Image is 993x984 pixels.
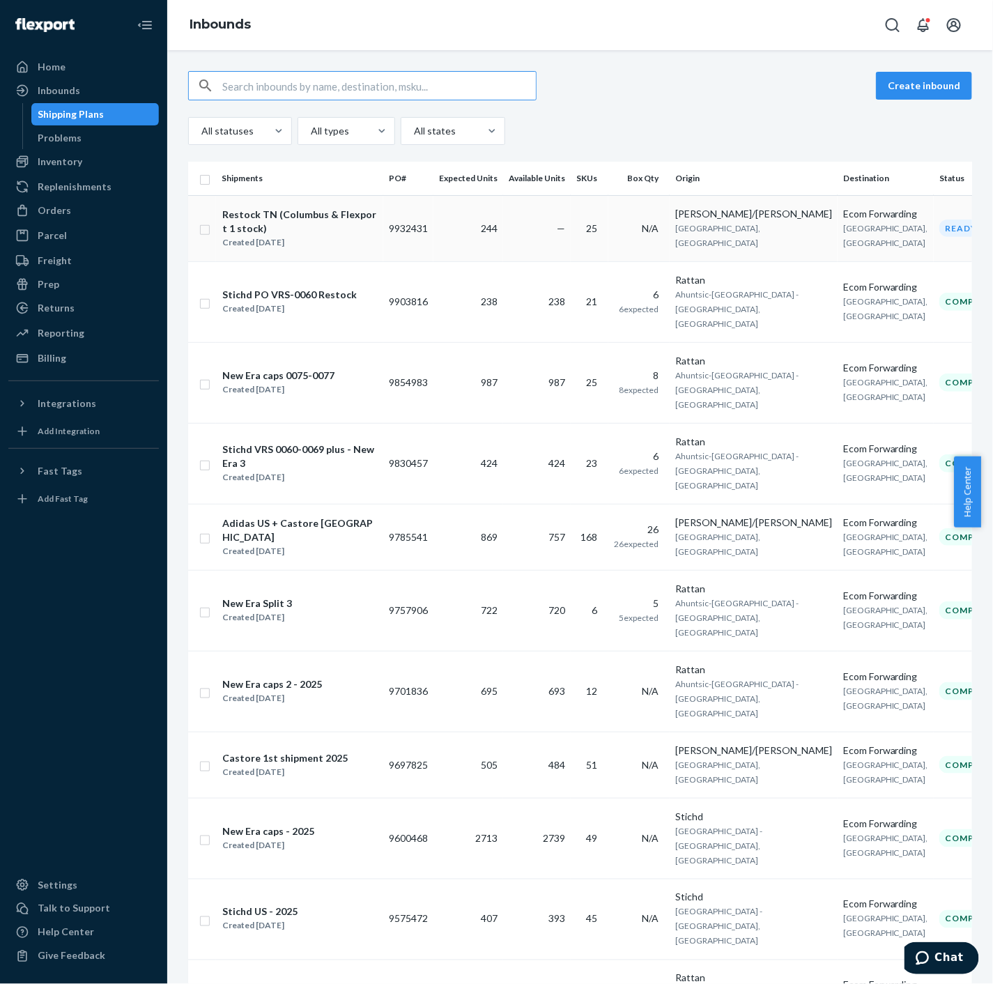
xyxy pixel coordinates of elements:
div: Created [DATE] [222,610,292,624]
a: Inbounds [190,17,251,32]
th: Origin [670,162,838,195]
span: [GEOGRAPHIC_DATA], [GEOGRAPHIC_DATA] [843,833,928,858]
span: 693 [548,685,565,697]
span: 26 expected [614,539,659,549]
div: Ecom Forwarding [843,744,928,758]
span: 12 [586,685,597,697]
button: Integrations [8,392,159,415]
span: 6 [592,604,597,616]
a: Settings [8,874,159,896]
div: Stichd [675,810,832,824]
span: 757 [548,531,565,543]
div: New Era caps - 2025 [222,824,314,838]
ol: breadcrumbs [178,5,262,45]
div: Add Fast Tag [38,493,88,505]
div: Give Feedback [38,949,105,963]
span: 720 [548,604,565,616]
span: Ahuntsic-[GEOGRAPHIC_DATA] - [GEOGRAPHIC_DATA], [GEOGRAPHIC_DATA] [675,598,799,638]
span: [GEOGRAPHIC_DATA] - [GEOGRAPHIC_DATA], [GEOGRAPHIC_DATA] [675,826,762,866]
div: Ecom Forwarding [843,442,928,456]
div: 8 [614,369,659,383]
div: Stichd [675,891,832,905]
th: Shipments [216,162,383,195]
th: Expected Units [433,162,503,195]
a: Orders [8,199,159,222]
span: 407 [481,913,498,925]
div: Ecom Forwarding [843,898,928,912]
td: 9600468 [383,798,433,879]
div: 26 [614,523,659,537]
div: Returns [38,301,75,315]
div: Replenishments [38,180,111,194]
span: [GEOGRAPHIC_DATA], [GEOGRAPHIC_DATA] [843,605,928,630]
button: Open Search Box [879,11,907,39]
input: All states [413,124,414,138]
div: Ecom Forwarding [843,207,928,221]
span: 424 [548,457,565,469]
div: Talk to Support [38,902,110,916]
div: Settings [38,878,77,892]
a: Prep [8,273,159,295]
div: Stichd US - 2025 [222,905,298,919]
div: Ecom Forwarding [843,589,928,603]
div: [PERSON_NAME]/[PERSON_NAME] [675,516,832,530]
div: Created [DATE] [222,236,377,249]
div: Shipping Plans [38,107,105,121]
a: Billing [8,347,159,369]
iframe: Opens a widget where you can chat to one of our agents [905,942,979,977]
td: 9575472 [383,879,433,960]
div: Created [DATE] [222,691,322,705]
span: N/A [642,759,659,771]
td: 9757906 [383,570,433,651]
span: 238 [481,295,498,307]
input: All types [309,124,311,138]
span: 987 [548,376,565,388]
button: Talk to Support [8,898,159,920]
span: [GEOGRAPHIC_DATA], [GEOGRAPHIC_DATA] [843,377,928,402]
span: Ahuntsic-[GEOGRAPHIC_DATA] - [GEOGRAPHIC_DATA], [GEOGRAPHIC_DATA] [675,289,799,329]
div: [PERSON_NAME]/[PERSON_NAME] [675,207,832,221]
th: Destination [838,162,934,195]
span: 505 [481,759,498,771]
div: 6 [614,449,659,463]
div: Billing [38,351,66,365]
td: 9697825 [383,732,433,798]
span: 6 expected [619,304,659,314]
div: Adidas US + Castore [GEOGRAPHIC_DATA] [222,516,377,544]
div: Ecom Forwarding [843,670,928,684]
span: [GEOGRAPHIC_DATA], [GEOGRAPHIC_DATA] [675,223,760,248]
td: 9903816 [383,261,433,342]
div: 6 [614,288,659,302]
td: 9932431 [383,195,433,261]
div: Created [DATE] [222,919,298,933]
span: 168 [580,531,597,543]
div: Created [DATE] [222,544,377,558]
a: Add Fast Tag [8,488,159,510]
span: 484 [548,759,565,771]
div: Stichd VRS 0060-0069 plus - New Era 3 [222,443,377,470]
input: All statuses [200,124,201,138]
span: 25 [586,222,597,234]
span: [GEOGRAPHIC_DATA], [GEOGRAPHIC_DATA] [843,223,928,248]
span: 51 [586,759,597,771]
div: Prep [38,277,59,291]
button: Close Navigation [131,11,159,39]
td: 9785541 [383,504,433,570]
div: Integrations [38,397,96,410]
div: New Era caps 0075-0077 [222,369,334,383]
span: [GEOGRAPHIC_DATA], [GEOGRAPHIC_DATA] [843,532,928,557]
a: Inbounds [8,79,159,102]
span: — [557,222,565,234]
a: Inventory [8,151,159,173]
a: Home [8,56,159,78]
div: Fast Tags [38,464,82,478]
div: Ecom Forwarding [843,516,928,530]
span: 869 [481,531,498,543]
span: 45 [586,913,597,925]
div: Created [DATE] [222,470,377,484]
th: PO# [383,162,433,195]
div: Reporting [38,326,84,340]
div: Rattan [675,435,832,449]
span: 424 [481,457,498,469]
